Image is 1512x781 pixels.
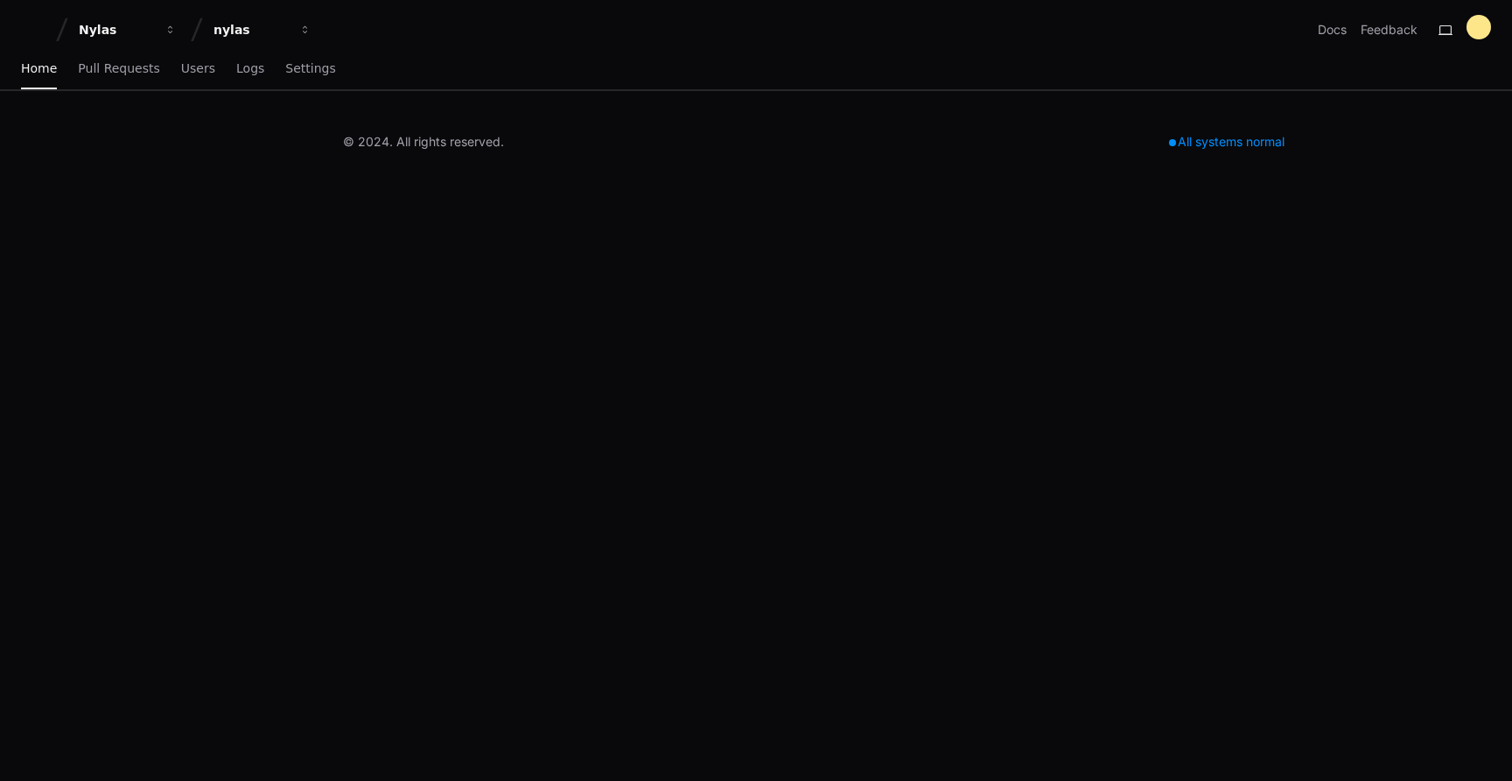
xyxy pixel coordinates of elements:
a: Logs [236,49,264,89]
div: © 2024. All rights reserved. [343,133,504,151]
span: Users [181,63,215,74]
a: Docs [1318,21,1347,39]
a: Settings [285,49,335,89]
button: nylas [206,14,318,46]
a: Home [21,49,57,89]
span: Settings [285,63,335,74]
div: All systems normal [1158,130,1295,154]
a: Pull Requests [78,49,159,89]
span: Pull Requests [78,63,159,74]
span: Home [21,63,57,74]
div: nylas [213,21,289,39]
button: Feedback [1361,21,1417,39]
button: Nylas [72,14,184,46]
a: Users [181,49,215,89]
div: Nylas [79,21,154,39]
span: Logs [236,63,264,74]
